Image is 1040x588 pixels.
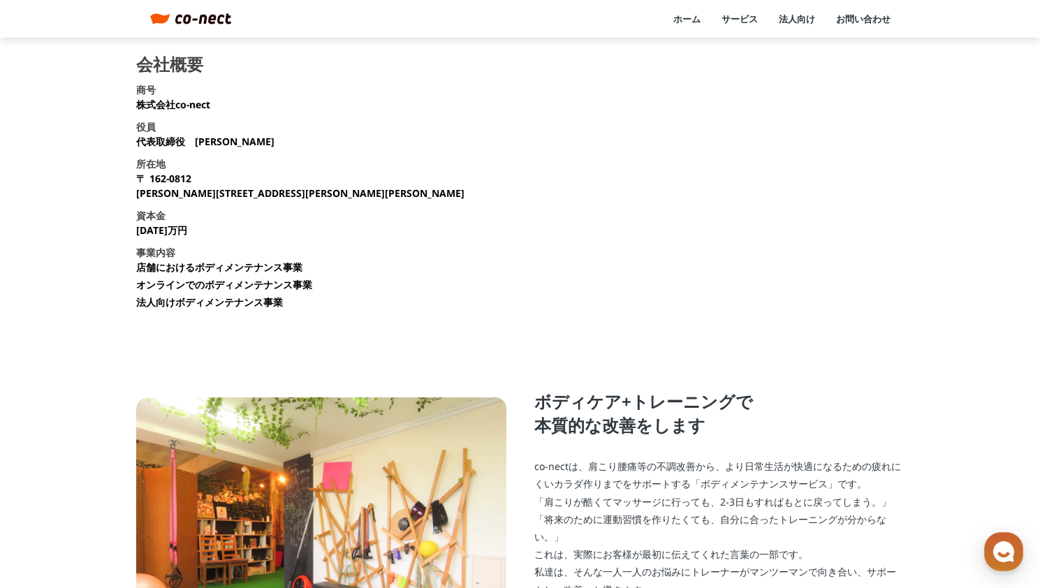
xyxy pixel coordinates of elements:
a: サービス [722,13,758,25]
h2: 会社概要 [136,56,203,73]
h3: 所在地 [136,156,166,171]
p: 代表取締役 [PERSON_NAME] [136,134,274,149]
p: ボディケア+トレーニングで 本質的な改善をします [534,390,904,436]
p: 〒 162-0812 [PERSON_NAME][STREET_ADDRESS][PERSON_NAME][PERSON_NAME] [136,171,464,200]
a: ホーム [673,13,701,25]
li: 法人向けボディメンテナンス事業 [136,295,283,309]
a: 法人向け [779,13,815,25]
a: お問い合わせ [836,13,891,25]
li: 店舗におけるボディメンテナンス事業 [136,260,302,274]
h3: 役員 [136,119,156,134]
p: [DATE]万円 [136,223,187,237]
p: 株式会社co-nect [136,97,210,112]
h3: 商号 [136,82,156,97]
h3: 資本金 [136,208,166,223]
li: オンラインでのボディメンテナンス事業 [136,277,312,292]
h3: 事業内容 [136,245,175,260]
